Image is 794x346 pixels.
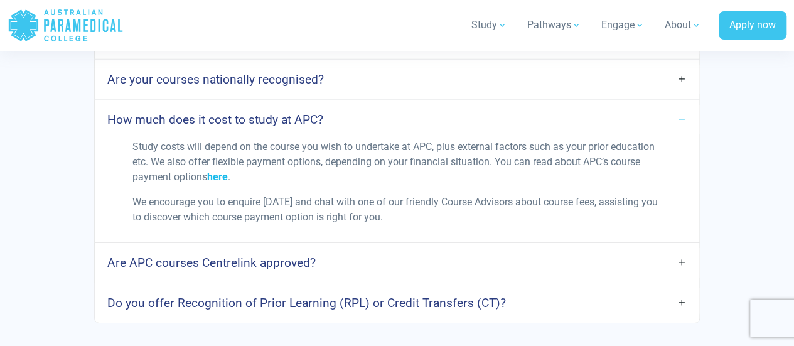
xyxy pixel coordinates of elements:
h4: Do you offer Recognition of Prior Learning (RPL) or Credit Transfers (CT)? [107,296,506,310]
a: Engage [594,8,652,43]
a: Are your courses nationally recognised? [95,65,699,94]
a: Do you offer Recognition of Prior Learning (RPL) or Credit Transfers (CT)? [95,288,699,318]
h4: Are APC courses Centrelink approved? [107,256,316,270]
h4: Are your courses nationally recognised? [107,72,324,87]
a: Australian Paramedical College [8,5,124,46]
p: We encourage you to enquire [DATE] and chat with one of our friendly Course Advisors about course... [132,195,662,225]
a: here [207,171,227,183]
p: Study costs will depend on the course you wish to undertake at APC, plus external factors such as... [132,139,662,185]
a: How much does it cost to study at APC? [95,105,699,134]
a: Study [464,8,515,43]
a: About [657,8,709,43]
a: Apply now [719,11,786,40]
h4: How much does it cost to study at APC? [107,112,323,127]
a: Pathways [520,8,589,43]
a: Are APC courses Centrelink approved? [95,248,699,278]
